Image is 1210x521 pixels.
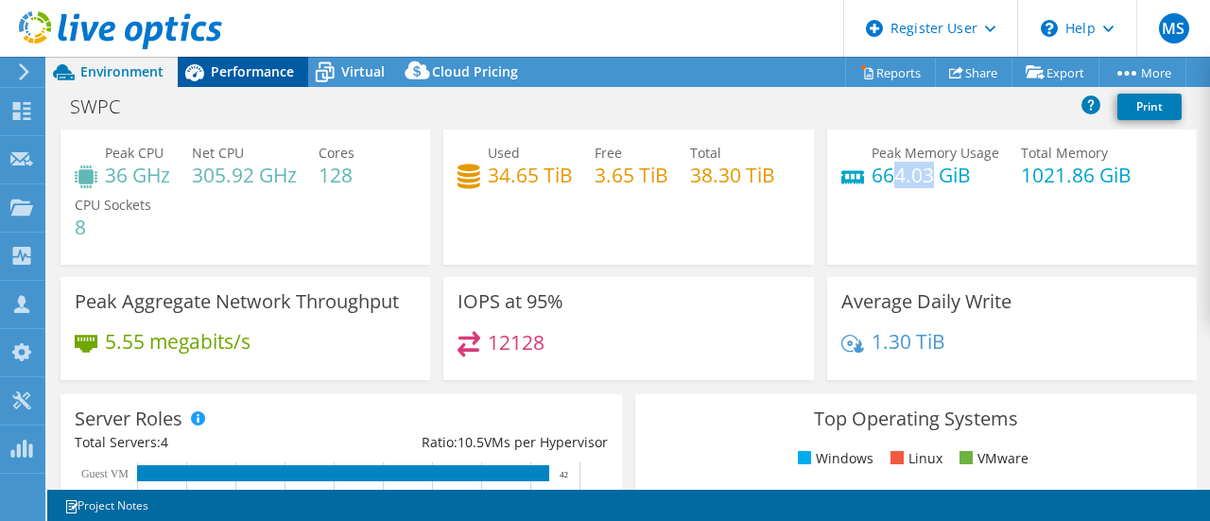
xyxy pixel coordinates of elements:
h4: 1021.86 GiB [1021,165,1132,185]
h4: 128 [319,165,354,185]
span: Virtual [341,62,385,80]
a: Export [1011,58,1099,87]
h4: 305.92 GHz [192,165,297,185]
span: Free [595,144,622,162]
span: Total Memory [1021,144,1108,162]
h3: IOPS at 95% [458,291,563,312]
li: Windows [793,448,873,469]
div: Total Servers: [75,432,341,453]
span: Net CPU [192,144,244,162]
h4: 12128 [488,332,544,353]
a: Share [935,58,1012,87]
span: Cloud Pricing [432,62,518,80]
text: Guest VM [81,467,129,480]
span: Total [690,144,721,162]
li: VMware [955,448,1028,469]
a: Print [1117,94,1182,120]
h3: Average Daily Write [841,291,1011,312]
a: More [1098,58,1186,87]
span: Used [488,144,520,162]
h3: Top Operating Systems [649,408,1183,429]
span: Cores [319,144,354,162]
h4: 5.55 megabits/s [105,331,251,352]
h4: 36 GHz [105,165,170,185]
li: Linux [886,448,942,469]
h4: 38.30 TiB [690,165,775,185]
h4: 664.03 GiB [872,165,999,185]
a: Reports [845,58,936,87]
span: Peak Memory Usage [872,144,999,162]
a: Project Notes [51,494,162,517]
text: 42 [560,470,568,479]
div: Ratio: VMs per Hypervisor [341,432,608,453]
span: Environment [80,62,164,80]
h3: Server Roles [75,408,182,429]
span: MS [1159,13,1189,43]
h4: 3.65 TiB [595,165,668,185]
svg: \n [1041,20,1058,37]
span: Peak CPU [105,144,164,162]
span: 4 [161,433,168,451]
h1: SWPC [61,96,149,117]
span: 10.5 [458,433,484,451]
h4: 1.30 TiB [872,331,945,352]
span: CPU Sockets [75,196,151,214]
span: Performance [211,62,294,80]
h3: Peak Aggregate Network Throughput [75,291,399,312]
h4: 8 [75,217,151,237]
h4: 34.65 TiB [488,165,573,185]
